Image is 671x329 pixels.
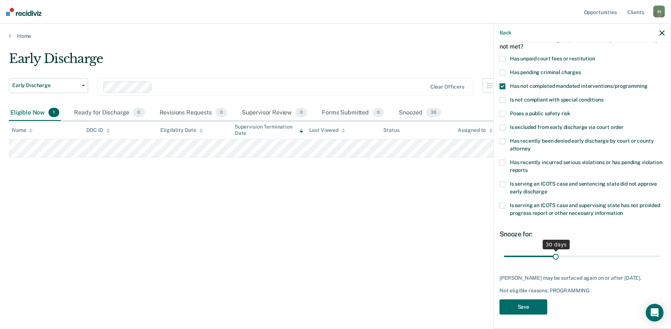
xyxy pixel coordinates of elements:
[510,69,581,75] span: Has pending criminal charges
[373,108,384,117] span: 0
[160,127,203,133] div: Eligibility Date
[430,84,464,90] div: Clear officers
[309,127,345,133] div: Last Viewed
[500,30,665,56] div: Which of the following requirements has [PERSON_NAME] not met?
[9,51,512,72] div: Early Discharge
[510,83,648,89] span: Has not completed mandated interventions/programming
[510,202,660,216] span: Is serving an ICOTS case and supervising state has not provided progress report or other necessar...
[510,97,604,103] span: Is not compliant with special conditions
[235,124,303,136] div: Supervision Termination Date
[510,124,624,130] span: Is excluded from early discharge via court order
[12,82,79,89] span: Early Discharge
[500,230,665,238] div: Snooze for:
[9,105,61,121] div: Eligible Now
[510,181,657,195] span: Is serving an ICOTS case and sentencing state did not approve early discharge
[500,30,511,36] button: Back
[458,127,493,133] div: Assigned to
[9,33,662,39] a: Home
[646,304,664,322] div: Open Intercom Messenger
[500,288,665,294] div: Not eligible reasons: PROGRAMMING
[426,108,441,117] span: 36
[133,108,144,117] span: 0
[12,127,33,133] div: Name
[500,275,665,281] div: [PERSON_NAME] may be surfaced again on or after [DATE].
[6,8,41,16] img: Recidiviz
[216,108,227,117] span: 0
[383,127,399,133] div: Status
[510,110,570,116] span: Poses a public safety risk
[510,56,595,62] span: Has unpaid court fees or restitution
[500,299,547,315] button: Save
[158,105,228,121] div: Revisions Requests
[321,105,386,121] div: Forms Submitted
[397,105,443,121] div: Snoozed
[653,6,665,17] div: J N
[86,127,110,133] div: DOC ID
[543,240,570,249] div: 30 days
[49,108,59,117] span: 1
[240,105,309,121] div: Supervisor Review
[73,105,146,121] div: Ready for Discharge
[510,138,654,152] span: Has recently been denied early discharge by court or county attorney
[296,108,307,117] span: 0
[510,159,662,173] span: Has recently incurred serious violations or has pending violation reports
